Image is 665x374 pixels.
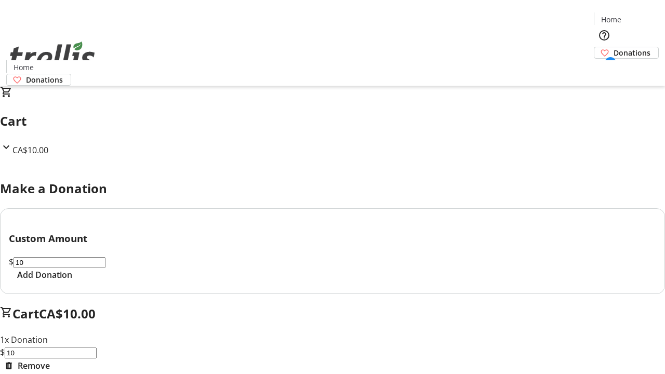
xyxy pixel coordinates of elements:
span: Home [14,62,34,73]
span: CA$10.00 [12,144,48,156]
button: Help [594,25,615,46]
a: Home [594,14,628,25]
span: Donations [26,74,63,85]
button: Add Donation [9,269,81,281]
a: Donations [6,74,71,86]
a: Donations [594,47,659,59]
button: Cart [594,59,615,79]
span: Donations [614,47,650,58]
span: Home [601,14,621,25]
h3: Custom Amount [9,231,656,246]
span: Add Donation [17,269,72,281]
input: Donation Amount [5,348,97,358]
a: Home [7,62,40,73]
span: $ [9,256,14,268]
span: CA$10.00 [39,305,96,322]
img: Orient E2E Organization d0hUur2g40's Logo [6,30,99,82]
span: Remove [18,359,50,372]
input: Donation Amount [14,257,105,268]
